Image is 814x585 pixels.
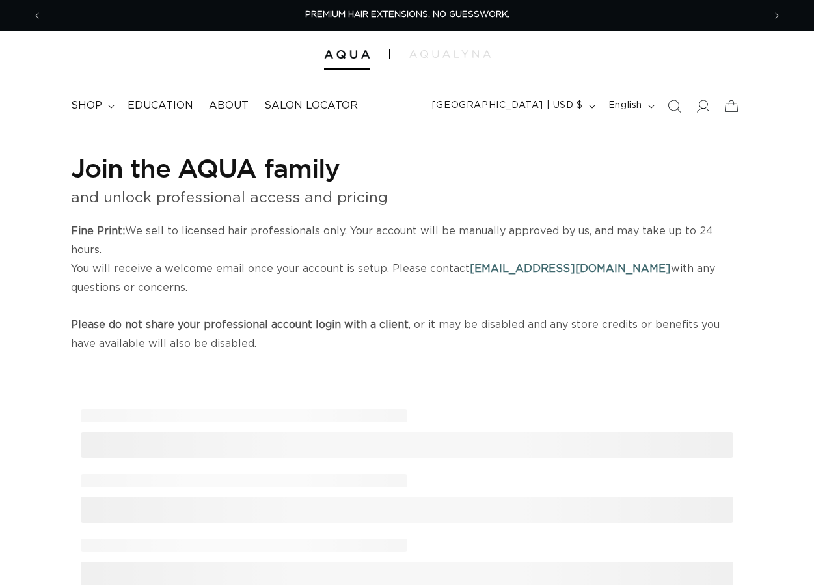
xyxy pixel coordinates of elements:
[71,99,102,113] span: shop
[470,264,671,274] a: [EMAIL_ADDRESS][DOMAIN_NAME]
[201,91,256,120] a: About
[128,99,193,113] span: Education
[264,99,358,113] span: Salon Locator
[63,91,120,120] summary: shop
[23,3,51,28] button: Previous announcement
[409,50,491,58] img: aqualyna.com
[71,185,743,211] p: and unlock professional access and pricing
[71,222,743,353] p: We sell to licensed hair professionals only. Your account will be manually approved by us, and ma...
[324,50,370,59] img: Aqua Hair Extensions
[71,320,409,330] strong: Please do not share your professional account login with a client
[608,99,642,113] span: English
[120,91,201,120] a: Education
[763,3,791,28] button: Next announcement
[601,94,660,118] button: English
[256,91,366,120] a: Salon Locator
[660,92,688,120] summary: Search
[209,99,249,113] span: About
[432,99,583,113] span: [GEOGRAPHIC_DATA] | USD $
[71,226,125,236] strong: Fine Print:
[305,10,509,19] span: PREMIUM HAIR EXTENSIONS. NO GUESSWORK.
[424,94,601,118] button: [GEOGRAPHIC_DATA] | USD $
[71,151,743,185] h1: Join the AQUA family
